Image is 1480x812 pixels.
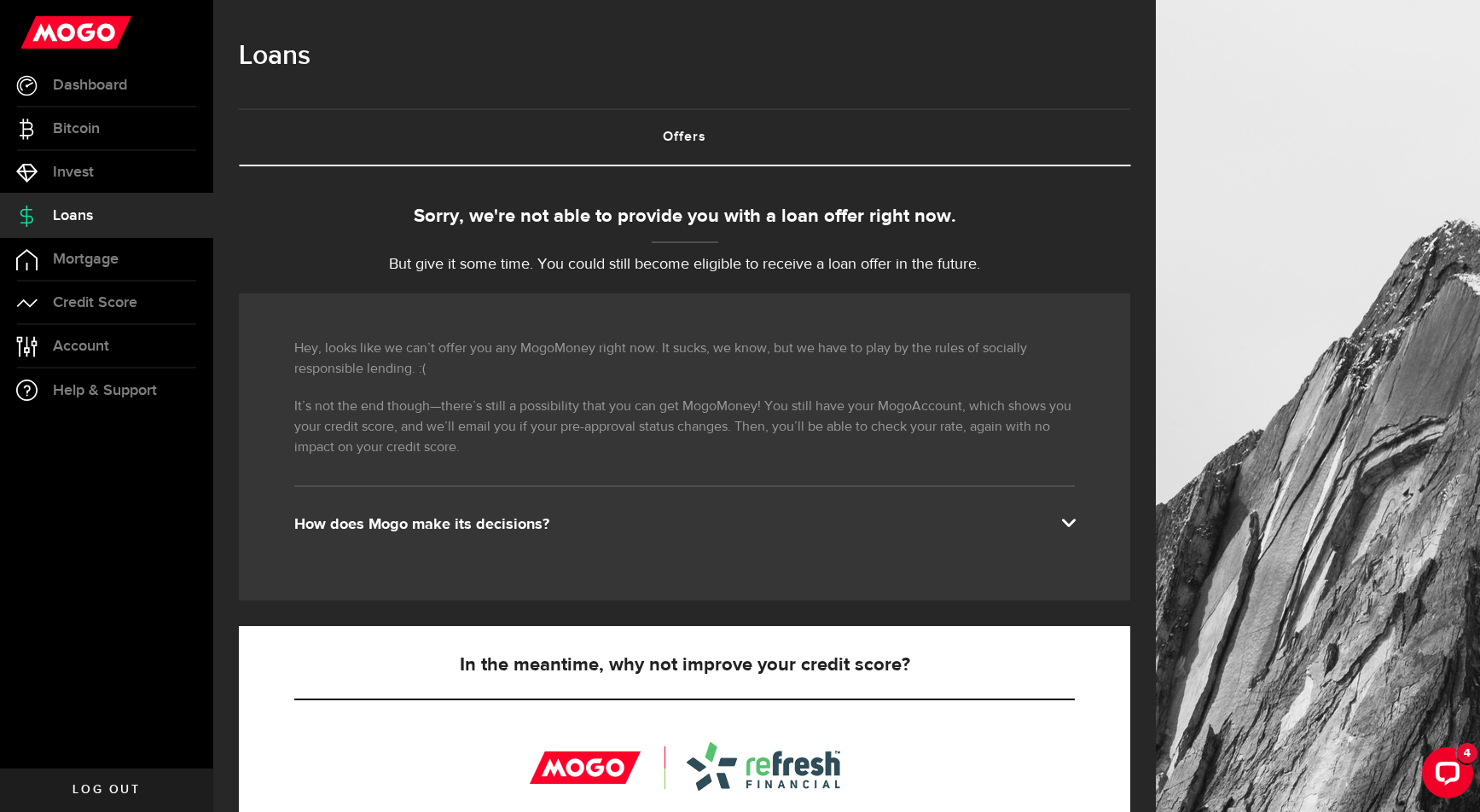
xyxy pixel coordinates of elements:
span: Credit Score [53,295,137,310]
div: Sorry, we're not able to provide you with a loan offer right now. [239,203,1130,231]
p: Hey, looks like we can’t offer you any MogoMoney right now. It sucks, we know, but we have to pla... [294,339,1075,380]
span: Dashboard [53,78,127,93]
span: Invest [53,165,94,180]
h5: In the meantime, why not improve your credit score? [294,655,1075,676]
span: Account [53,339,109,354]
span: Mortgage [53,252,119,267]
iframe: LiveChat chat widget [1408,740,1480,812]
p: It’s not the end though—there’s still a possibility that you can get MogoMoney! You still have yo... [294,397,1075,458]
a: Offers [239,110,1130,165]
div: How does Mogo make its decisions? [294,514,1075,535]
ul: Tabs Navigation [239,108,1130,166]
h1: Loans [239,34,1130,78]
p: But give it some time. You could still become eligible to receive a loan offer in the future. [239,253,1130,276]
span: Bitcoin [53,121,100,136]
span: Loans [53,208,93,223]
span: Log out [73,784,140,796]
span: Help & Support [53,383,157,398]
